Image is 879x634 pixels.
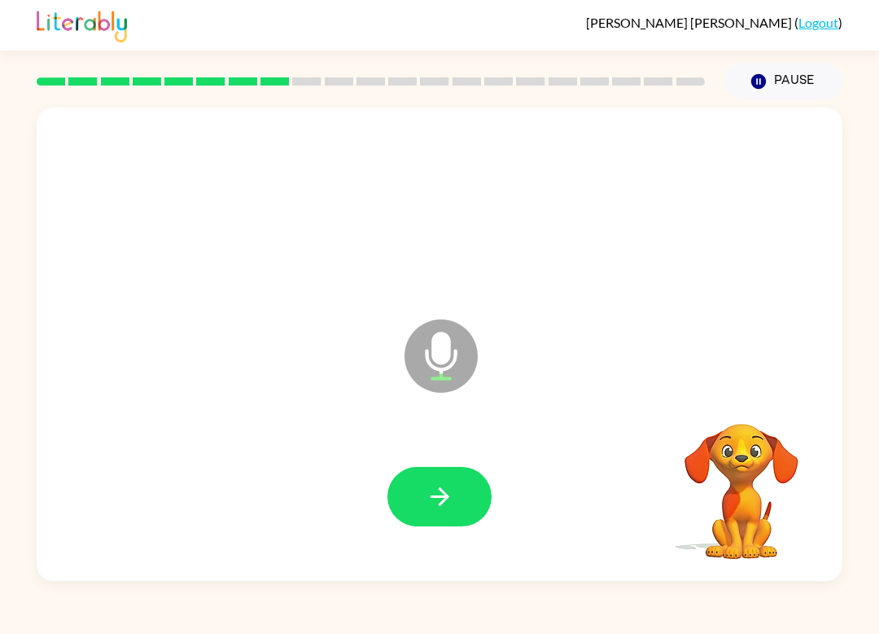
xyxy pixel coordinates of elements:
span: [PERSON_NAME] [PERSON_NAME] [586,15,794,30]
video: Your browser must support playing .mp4 files to use Literably. Please try using another browser. [660,398,823,561]
button: Pause [724,63,842,100]
a: Logout [798,15,838,30]
div: ( ) [586,15,842,30]
img: Literably [37,7,127,42]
